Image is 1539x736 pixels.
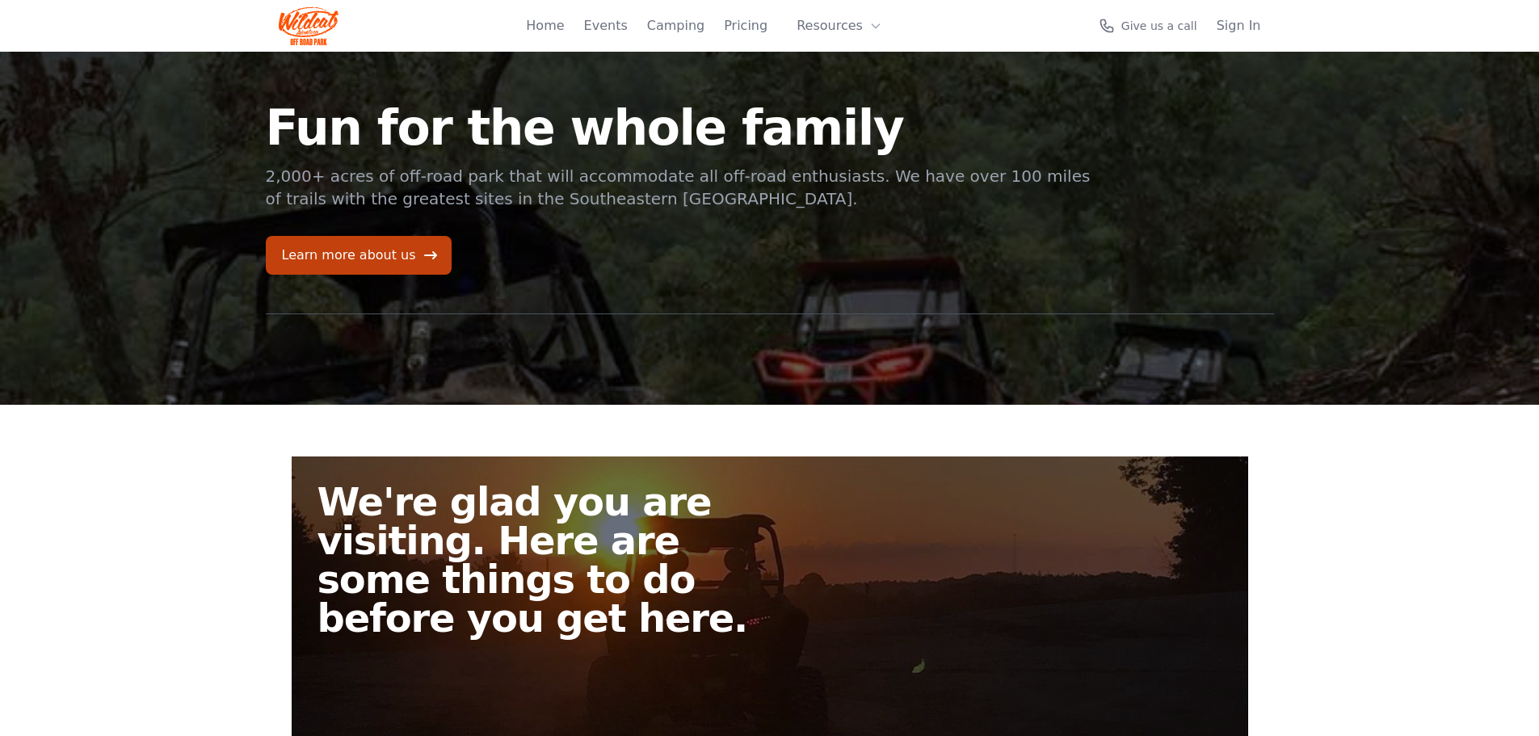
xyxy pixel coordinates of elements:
a: Sign In [1217,16,1261,36]
h2: We're glad you are visiting. Here are some things to do before you get here. [317,482,783,637]
button: Resources [787,10,892,42]
p: 2,000+ acres of off-road park that will accommodate all off-road enthusiasts. We have over 100 mi... [266,165,1093,210]
a: Learn more about us [266,236,452,275]
span: Give us a call [1121,18,1197,34]
h1: Fun for the whole family [266,103,1093,152]
a: Camping [647,16,704,36]
a: Events [584,16,628,36]
a: Pricing [724,16,767,36]
a: Give us a call [1099,18,1197,34]
a: Home [526,16,564,36]
img: Wildcat Logo [279,6,339,45]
